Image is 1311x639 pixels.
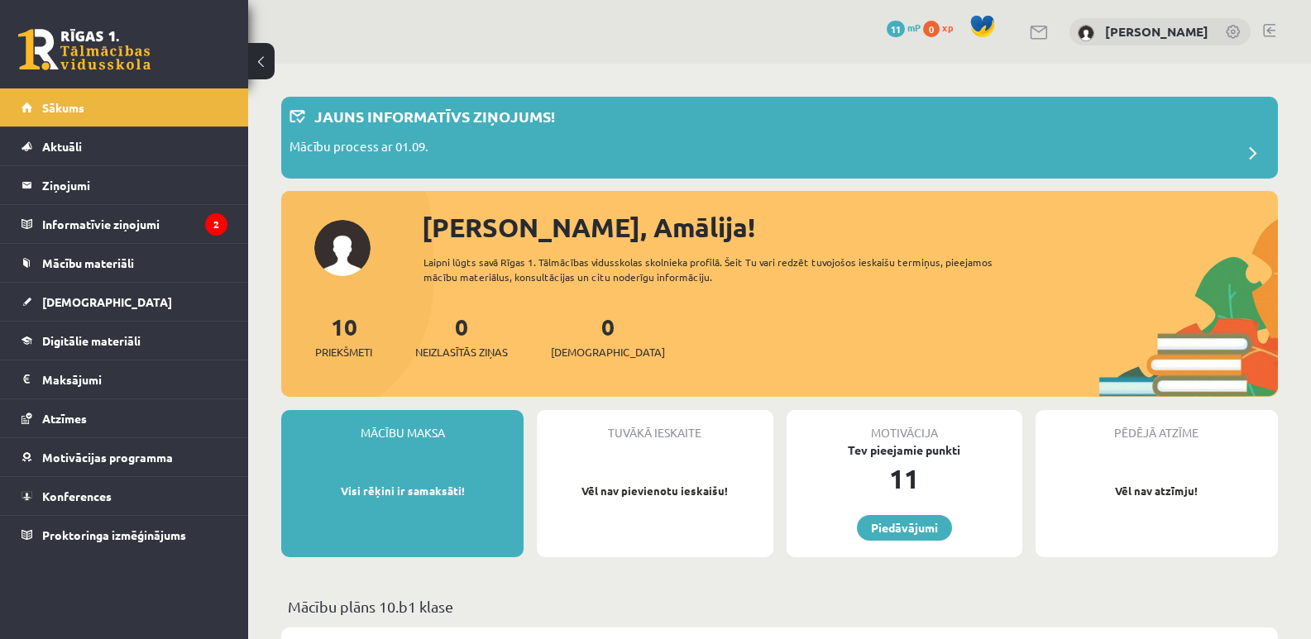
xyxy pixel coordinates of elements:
a: Digitālie materiāli [22,322,227,360]
p: Vēl nav pievienotu ieskaišu! [545,483,764,499]
a: Maksājumi [22,360,227,398]
a: 11 mP [887,21,921,34]
a: [DEMOGRAPHIC_DATA] [22,283,227,321]
a: Proktoringa izmēģinājums [22,516,227,554]
a: Konferences [22,477,227,515]
img: Amālija Gabrene [1078,25,1094,41]
span: Atzīmes [42,411,87,426]
span: mP [907,21,921,34]
div: Tev pieejamie punkti [787,441,1022,459]
legend: Maksājumi [42,360,227,398]
a: Rīgas 1. Tālmācības vidusskola [18,29,151,70]
a: Atzīmes [22,399,227,437]
i: 2 [205,213,227,236]
span: Motivācijas programma [42,450,173,465]
div: Laipni lūgts savā Rīgas 1. Tālmācības vidusskolas skolnieka profilā. Šeit Tu vari redzēt tuvojošo... [423,255,1022,284]
div: Tuvākā ieskaite [537,410,773,441]
a: 0[DEMOGRAPHIC_DATA] [551,312,665,360]
a: [PERSON_NAME] [1105,23,1208,40]
a: Motivācijas programma [22,438,227,476]
a: 0Neizlasītās ziņas [415,312,508,360]
span: [DEMOGRAPHIC_DATA] [42,294,172,309]
a: Aktuāli [22,127,227,165]
a: Sākums [22,88,227,126]
a: 10Priekšmeti [315,312,372,360]
p: Jauns informatīvs ziņojums! [314,105,555,127]
span: Mācību materiāli [42,255,134,270]
div: Motivācija [787,410,1022,441]
a: Informatīvie ziņojumi2 [22,205,227,243]
span: Digitālie materiāli [42,333,141,348]
span: Sākums [42,100,84,115]
span: Priekšmeti [315,344,372,360]
span: [DEMOGRAPHIC_DATA] [551,344,665,360]
p: Mācību process ar 01.09. [289,137,428,160]
span: 0 [923,21,940,37]
div: [PERSON_NAME], Amālija! [422,207,1278,247]
a: Piedāvājumi [857,515,952,541]
legend: Ziņojumi [42,166,227,204]
div: Mācību maksa [281,410,524,441]
div: Pēdējā atzīme [1036,410,1278,441]
span: 11 [887,21,905,37]
a: Jauns informatīvs ziņojums! Mācību process ar 01.09. [289,105,1270,170]
p: Mācību plāns 10.b1 klase [288,595,1271,618]
span: Konferences [42,489,112,503]
p: Visi rēķini ir samaksāti! [289,483,515,499]
span: Proktoringa izmēģinājums [42,527,186,542]
span: Neizlasītās ziņas [415,344,508,360]
div: 11 [787,459,1022,498]
a: Mācību materiāli [22,244,227,282]
span: xp [942,21,953,34]
a: Ziņojumi [22,166,227,204]
p: Vēl nav atzīmju! [1044,483,1270,499]
span: Aktuāli [42,139,82,154]
a: 0 xp [923,21,961,34]
legend: Informatīvie ziņojumi [42,205,227,243]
